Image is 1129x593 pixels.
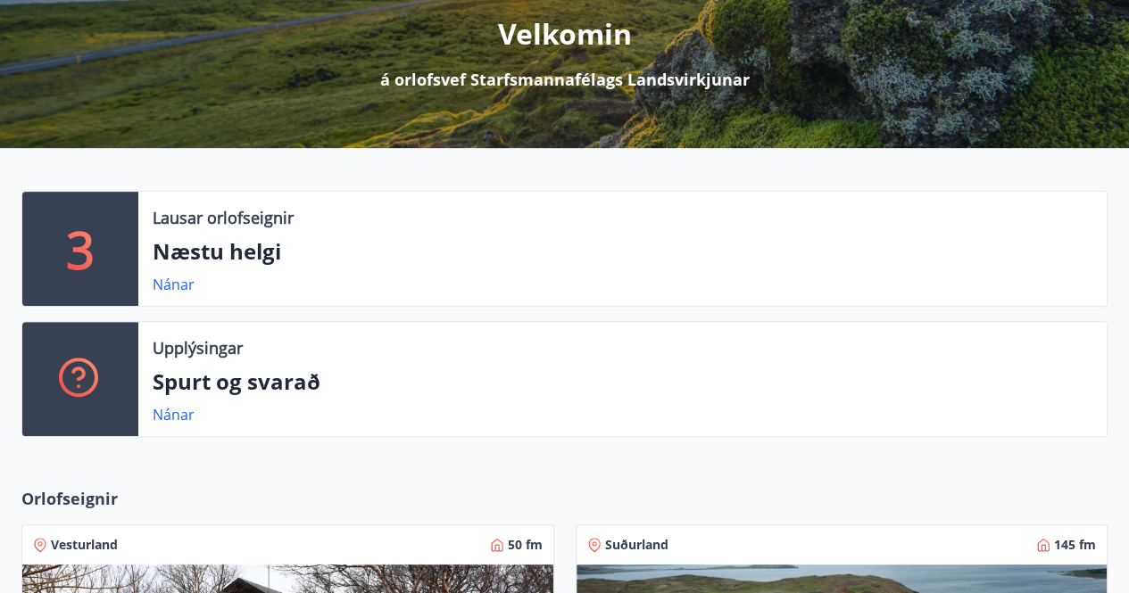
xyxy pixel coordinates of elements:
[380,68,750,91] p: á orlofsvef Starfsmannafélags Landsvirkjunar
[153,336,243,359] p: Upplýsingar
[153,405,195,424] a: Nánar
[153,367,1092,397] p: Spurt og svarað
[51,536,118,554] span: Vesturland
[153,206,294,229] p: Lausar orlofseignir
[66,215,95,283] p: 3
[21,487,118,510] span: Orlofseignir
[153,236,1092,267] p: Næstu helgi
[153,275,195,294] a: Nánar
[508,536,543,554] span: 50 fm
[605,536,668,554] span: Suðurland
[498,14,632,54] p: Velkomin
[1054,536,1096,554] span: 145 fm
